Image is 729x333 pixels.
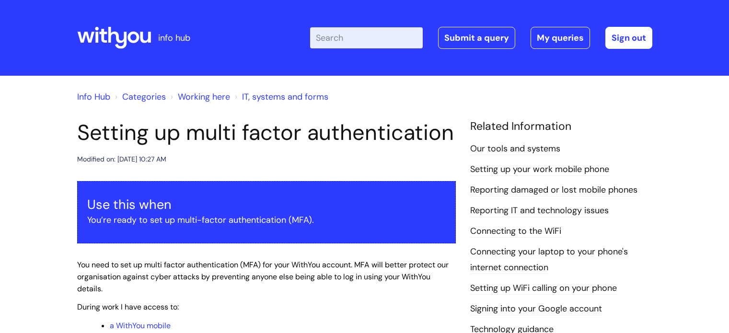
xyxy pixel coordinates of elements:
[77,91,110,103] a: Info Hub
[531,27,590,49] a: My queries
[310,27,652,49] div: | -
[470,143,560,155] a: Our tools and systems
[122,91,166,103] a: Categories
[158,30,190,46] p: info hub
[310,27,423,48] input: Search
[470,205,609,217] a: Reporting IT and technology issues
[438,27,515,49] a: Submit a query
[470,120,652,133] h4: Related Information
[470,163,609,176] a: Setting up your work mobile phone
[77,120,456,146] h1: Setting up multi factor authentication
[470,184,637,196] a: Reporting damaged or lost mobile phones
[470,282,617,295] a: Setting up WiFi calling on your phone
[77,260,449,294] span: You need to set up multi factor authentication (MFA) for your WithYou account. MFA will better pr...
[470,303,602,315] a: Signing into your Google account
[77,302,179,312] span: During work I have access to:
[110,321,171,331] a: a WithYou mobile
[470,246,628,274] a: Connecting your laptop to your phone's internet connection
[87,197,446,212] h3: Use this when
[113,89,166,104] li: Solution home
[87,212,446,228] p: You’re ready to set up multi-factor authentication (MFA).
[168,89,230,104] li: Working here
[232,89,328,104] li: IT, systems and forms
[242,91,328,103] a: IT, systems and forms
[77,153,166,165] div: Modified on: [DATE] 10:27 AM
[470,225,561,238] a: Connecting to the WiFi
[178,91,230,103] a: Working here
[605,27,652,49] a: Sign out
